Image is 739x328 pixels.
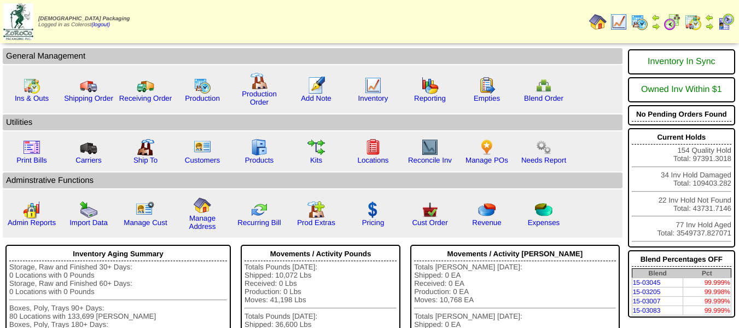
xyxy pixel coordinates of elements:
[628,128,735,248] div: 154 Quality Hold Total: 97391.3018 34 Inv Hold Damaged Total: 109403.282 22 Inv Hold Not Found To...
[364,201,382,218] img: dollar.gif
[683,287,731,297] td: 99.998%
[610,13,627,31] img: line_graph.gif
[717,13,735,31] img: calendarcustomer.gif
[124,218,167,227] a: Manage Cust
[478,201,496,218] img: pie_chart.png
[664,13,681,31] img: calendarblend.gif
[23,201,40,218] img: graph2.png
[357,156,388,164] a: Locations
[75,156,101,164] a: Carriers
[80,139,97,156] img: truck3.gif
[64,94,113,102] a: Shipping Order
[414,94,446,102] a: Reporting
[307,139,325,156] img: workflow.gif
[16,156,47,164] a: Print Bills
[310,156,322,164] a: Kits
[133,156,158,164] a: Ship To
[412,218,447,227] a: Cust Order
[683,306,731,315] td: 99.999%
[474,94,500,102] a: Empties
[245,247,397,261] div: Movements / Activity Pounds
[535,77,552,94] img: network.png
[528,218,560,227] a: Expenses
[705,22,714,31] img: arrowright.gif
[633,279,661,286] a: 15-03045
[23,139,40,156] img: invoice2.gif
[80,201,97,218] img: import.gif
[136,201,156,218] img: managecust.png
[414,247,616,261] div: Movements / Activity [PERSON_NAME]
[8,218,56,227] a: Admin Reports
[465,156,508,164] a: Manage POs
[307,77,325,94] img: orders.gif
[651,22,660,31] img: arrowright.gif
[185,94,220,102] a: Production
[3,48,622,64] td: General Management
[194,139,211,156] img: customers.gif
[535,139,552,156] img: workflow.png
[3,114,622,130] td: Utilities
[307,201,325,218] img: prodextras.gif
[478,77,496,94] img: workorder.gif
[194,77,211,94] img: calendarprod.gif
[80,77,97,94] img: truck.gif
[3,172,622,188] td: Adminstrative Functions
[589,13,607,31] img: home.gif
[364,77,382,94] img: line_graph.gif
[408,156,452,164] a: Reconcile Inv
[633,307,661,314] a: 15-03083
[633,288,661,296] a: 15-03205
[651,13,660,22] img: arrowleft.gif
[137,77,154,94] img: truck2.gif
[251,201,268,218] img: reconcile.gif
[185,156,220,164] a: Customers
[632,79,731,100] div: Owned Inv Within $1
[364,139,382,156] img: locations.gif
[242,90,277,106] a: Production Order
[362,218,385,227] a: Pricing
[301,94,331,102] a: Add Note
[3,3,33,40] img: zoroco-logo-small.webp
[705,13,714,22] img: arrowleft.gif
[684,13,702,31] img: calendarinout.gif
[478,139,496,156] img: po.png
[683,269,731,278] th: Pct
[189,214,216,231] a: Manage Address
[119,94,172,102] a: Receiving Order
[632,252,731,267] div: Blend Percentages OFF
[632,269,683,278] th: Blend
[137,139,154,156] img: factory2.gif
[251,72,268,90] img: factory.gif
[535,201,552,218] img: pie_chart2.png
[683,297,731,306] td: 99.999%
[358,94,388,102] a: Inventory
[237,218,281,227] a: Recurring Bill
[631,13,648,31] img: calendarprod.gif
[421,77,439,94] img: graph.gif
[245,156,274,164] a: Products
[421,139,439,156] img: line_graph2.gif
[524,94,563,102] a: Blend Order
[69,218,108,227] a: Import Data
[632,107,731,122] div: No Pending Orders Found
[632,51,731,72] div: Inventory In Sync
[472,218,501,227] a: Revenue
[421,201,439,218] img: cust_order.png
[38,16,130,28] span: Logged in as Colerost
[633,297,661,305] a: 15-03007
[521,156,566,164] a: Needs Report
[194,197,211,214] img: home.gif
[683,278,731,287] td: 99.999%
[38,16,130,22] span: [DEMOGRAPHIC_DATA] Packaging
[91,22,110,28] a: (logout)
[297,218,335,227] a: Prod Extras
[23,77,40,94] img: calendarinout.gif
[251,139,268,156] img: cabinet.gif
[632,130,731,145] div: Current Holds
[15,94,49,102] a: Ins & Outs
[9,247,227,261] div: Inventory Aging Summary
